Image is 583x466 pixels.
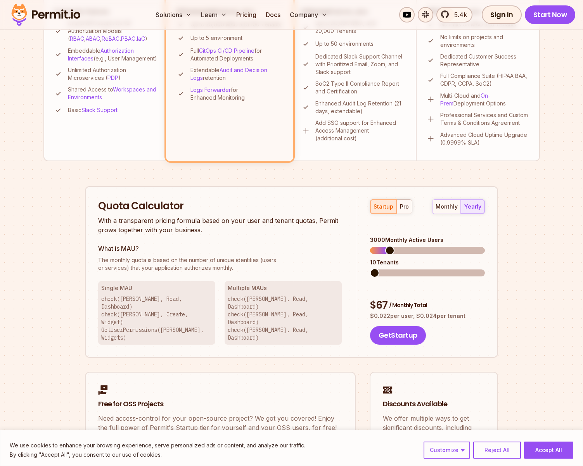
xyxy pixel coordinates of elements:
a: GitOps CI/CD Pipeline [199,47,254,54]
a: ABAC [86,35,100,42]
p: Advanced Cloud Uptime Upgrade (0.9999% SLA) [440,131,530,147]
a: Docs [263,7,284,22]
span: The monthly quota is based on the number of unique identities (users [98,256,342,264]
button: Accept All [524,442,573,459]
p: No limits on projects and environments [440,33,530,49]
p: check([PERSON_NAME], Read, Dashboard) check([PERSON_NAME], Read, Dashboard) check([PERSON_NAME], ... [228,295,339,342]
div: 3000 Monthly Active Users [370,236,485,244]
p: Up to 50 environments [315,40,374,48]
p: We offer multiple ways to get significant discounts, including discounts for non-profits, young s... [383,414,485,460]
p: Embeddable (e.g., User Management) [68,47,158,62]
a: RBAC [70,35,84,42]
p: or services) that your application authorizes monthly. [98,256,342,272]
div: pro [400,203,409,211]
p: Add SSO support for Enhanced Access Management (additional cost) [315,119,407,142]
div: monthly [436,203,458,211]
p: check([PERSON_NAME], Read, Dashboard) check([PERSON_NAME], Create, Widget) GetUserPermissions([PE... [101,295,212,342]
h3: What is MAU? [98,244,342,253]
a: IaC [137,35,145,42]
img: Permit logo [8,2,84,28]
p: Dedicated Customer Success Representative [440,53,530,68]
a: 5.4k [436,7,472,22]
button: Reject All [473,442,521,459]
div: 10 Tenants [370,259,485,266]
p: Professional Services and Custom Terms & Conditions Agreement [440,111,530,127]
p: UI and API Access for All Authorization Models ( , , , , ) [68,19,158,43]
p: Unlimited Authorization Microservices ( ) [68,66,158,82]
p: Full for Automated Deployments [190,47,283,62]
p: $ 0.022 per user, $ 0.024 per tenant [370,312,485,320]
a: PDP [107,74,118,81]
a: ReBAC [102,35,119,42]
p: Full Compliance Suite (HIPAA BAA, GDPR, CCPA, SoC2) [440,72,530,88]
a: Pricing [233,7,259,22]
p: Enhanced Audit Log Retention (21 days, extendable) [315,100,407,115]
p: for Enhanced Monitoring [190,86,283,102]
a: Audit and Decision Logs [190,67,267,81]
span: 5.4k [450,10,467,19]
p: Up to 5 environment [190,34,242,42]
p: Extendable retention [190,66,283,82]
p: Shared Access to [68,86,158,101]
button: Customize [424,442,470,459]
button: Learn [198,7,230,22]
h2: Quota Calculator [98,199,342,213]
button: Company [287,7,330,22]
p: We use cookies to enhance your browsing experience, serve personalized ads or content, and analyz... [10,441,305,450]
a: Authorization Interfaces [68,47,134,62]
h2: Discounts Available [383,399,485,409]
button: GetStartup [370,326,426,345]
a: Sign In [482,5,522,24]
p: Need access-control for your open-source project? We got you covered! Enjoy the full power of Per... [98,414,343,442]
p: Dedicated Slack Support Channel with Prioritized Email, Zoom, and Slack support [315,53,407,76]
a: PBAC [121,35,135,42]
a: Slack Support [81,107,118,113]
div: $ 67 [370,299,485,312]
button: Solutions [152,7,195,22]
h3: Single MAU [101,284,212,292]
a: Start Now [525,5,576,24]
p: By clicking "Accept All", you consent to our use of cookies. [10,450,305,459]
span: / Monthly Total [389,301,427,309]
p: Multi-Cloud and Deployment Options [440,92,530,107]
a: On-Prem [440,92,490,107]
h3: Multiple MAUs [228,284,339,292]
h2: Free for OSS Projects [98,399,343,409]
p: SoC2 Type II Compliance Report and Certification [315,80,407,95]
a: Logs Forwarder [190,86,231,93]
p: With a transparent pricing formula based on your user and tenant quotas, Permit grows together wi... [98,216,342,235]
p: Basic [68,106,118,114]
